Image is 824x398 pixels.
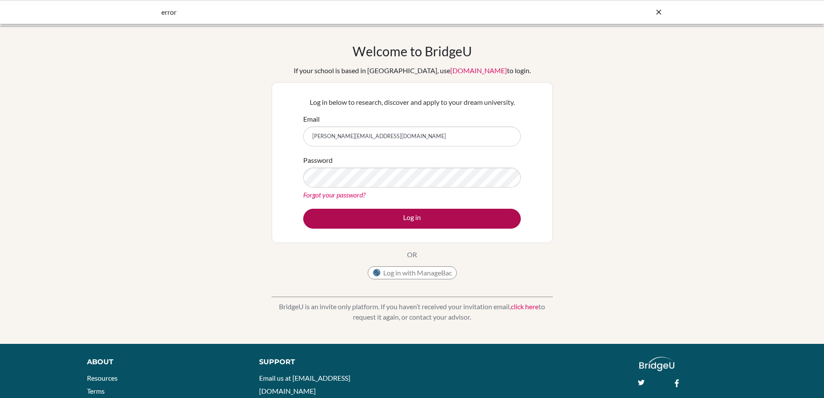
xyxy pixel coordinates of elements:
[87,374,118,382] a: Resources
[303,209,521,229] button: Log in
[368,266,457,279] button: Log in with ManageBac
[259,357,402,367] div: Support
[303,97,521,107] p: Log in below to research, discover and apply to your dream university.
[303,191,366,199] a: Forgot your password?
[639,357,674,371] img: logo_white@2x-f4f0deed5e89b7ecb1c2cc34c3e3d731f90f0f143d5ea2071677605dd97b5244.png
[161,7,533,17] div: error
[303,114,320,124] label: Email
[87,387,105,395] a: Terms
[294,65,531,76] div: If your school is based in [GEOGRAPHIC_DATA], use to login.
[407,249,417,260] p: OR
[259,374,350,395] a: Email us at [EMAIL_ADDRESS][DOMAIN_NAME]
[272,301,553,322] p: BridgeU is an invite only platform. If you haven’t received your invitation email, to request it ...
[87,357,240,367] div: About
[450,66,507,74] a: [DOMAIN_NAME]
[303,155,333,165] label: Password
[511,302,539,311] a: click here
[353,43,472,59] h1: Welcome to BridgeU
